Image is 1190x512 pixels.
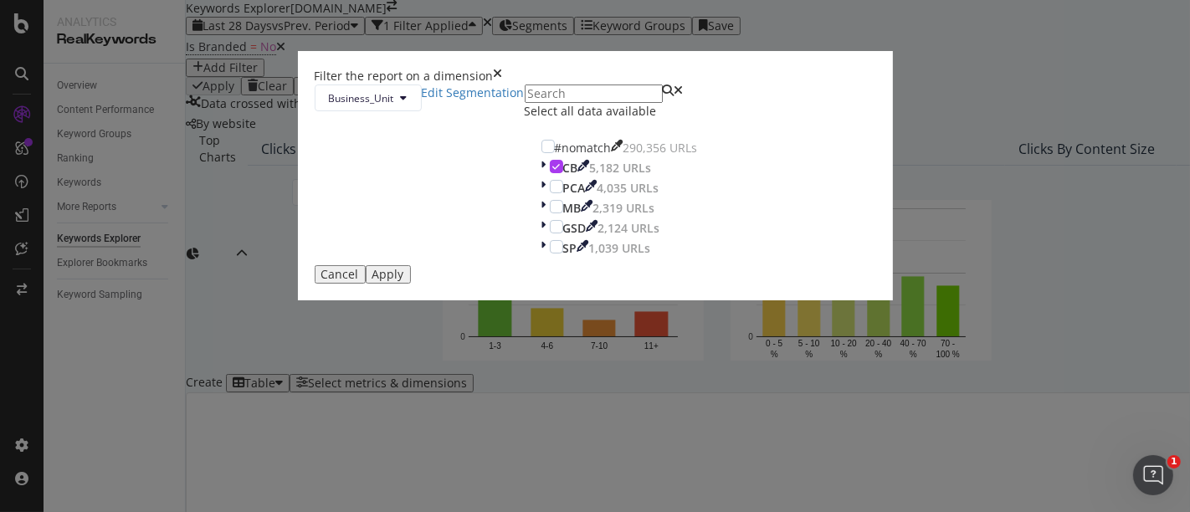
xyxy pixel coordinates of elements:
span: Business_Unit [329,91,394,105]
div: 5,182 URLs [590,160,652,177]
button: Apply [366,265,411,284]
div: 290,356 URLs [623,140,698,156]
div: CB [563,160,578,177]
div: modal [298,51,893,300]
div: #nomatch [555,140,612,156]
div: Filter the report on a dimension [315,68,494,84]
div: MB [563,200,582,217]
div: 1,039 URLs [589,240,651,257]
span: 1 [1167,455,1181,468]
iframe: Intercom live chat [1133,455,1173,495]
div: 2,124 URLs [598,220,660,237]
div: times [494,68,503,84]
button: Business_Unit [315,84,422,111]
div: Select all data available [525,103,715,120]
div: PCA [563,180,586,197]
button: Cancel [315,265,366,284]
div: SP [563,240,577,257]
div: GSD [563,220,587,237]
div: Cancel [321,268,359,281]
div: Apply [372,268,404,281]
input: Search [525,84,663,103]
div: 4,035 URLs [598,180,659,197]
a: Edit Segmentation [422,84,525,111]
div: 2,319 URLs [593,200,655,217]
